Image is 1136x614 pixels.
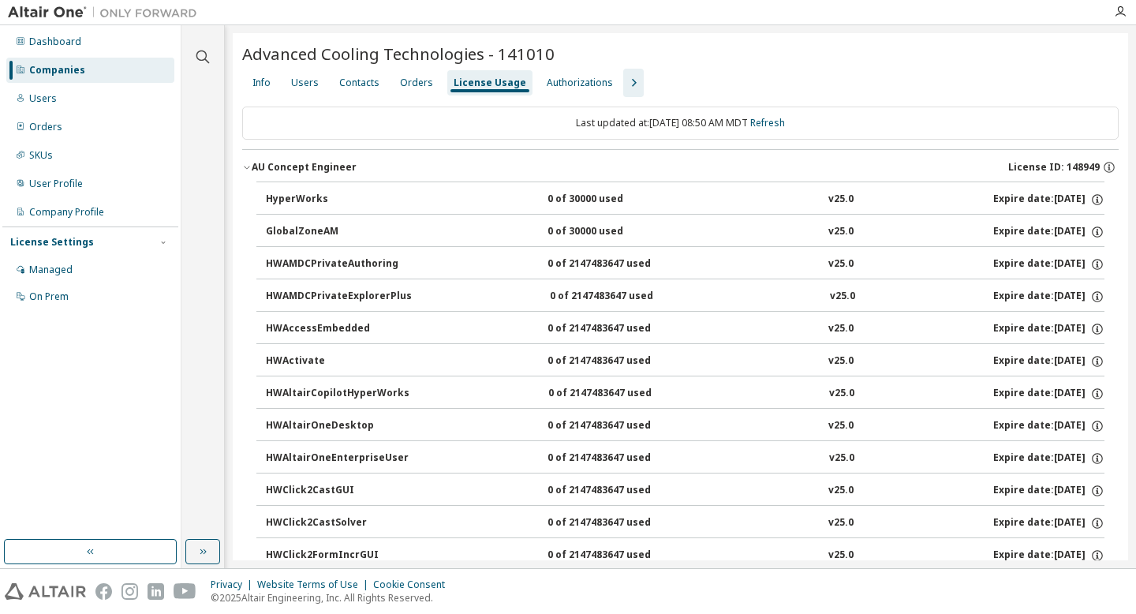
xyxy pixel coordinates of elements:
[547,193,689,207] div: 0 of 30000 used
[829,387,854,401] div: v25.0
[266,409,1104,444] button: HWAltairOneDesktop0 of 2147483647 usedv25.0Expire date:[DATE]
[266,376,1104,411] button: HWAltairCopilotHyperWorks0 of 2147483647 usedv25.0Expire date:[DATE]
[266,290,412,304] div: HWAMDCPrivateExplorerPlus
[548,387,690,401] div: 0 of 2147483647 used
[454,77,526,89] div: License Usage
[266,548,408,563] div: HWClick2FormIncrGUI
[993,354,1104,369] div: Expire date: [DATE]
[1008,161,1100,174] span: License ID: 148949
[550,290,692,304] div: 0 of 2147483647 used
[993,257,1104,271] div: Expire date: [DATE]
[266,474,1104,508] button: HWClick2CastGUI0 of 2147483647 usedv25.0Expire date:[DATE]
[266,312,1104,346] button: HWAccessEmbedded0 of 2147483647 usedv25.0Expire date:[DATE]
[547,548,689,563] div: 0 of 2147483647 used
[828,484,854,498] div: v25.0
[266,247,1104,282] button: HWAMDCPrivateAuthoring0 of 2147483647 usedv25.0Expire date:[DATE]
[993,451,1104,466] div: Expire date: [DATE]
[252,77,271,89] div: Info
[211,591,454,605] p: © 2025 Altair Engineering, Inc. All Rights Reserved.
[400,77,433,89] div: Orders
[266,419,408,433] div: HWAltairOneDesktop
[29,206,104,219] div: Company Profile
[828,354,854,369] div: v25.0
[121,583,138,600] img: instagram.svg
[10,236,94,249] div: License Settings
[29,290,69,303] div: On Prem
[547,451,689,466] div: 0 of 2147483647 used
[266,193,408,207] div: HyperWorks
[8,5,205,21] img: Altair One
[828,419,854,433] div: v25.0
[266,538,1104,573] button: HWClick2FormIncrGUI0 of 2147483647 usedv25.0Expire date:[DATE]
[266,257,408,271] div: HWAMDCPrivateAuthoring
[547,322,689,336] div: 0 of 2147483647 used
[29,64,85,77] div: Companies
[993,419,1104,433] div: Expire date: [DATE]
[29,264,73,276] div: Managed
[339,77,379,89] div: Contacts
[211,578,257,591] div: Privacy
[29,178,83,190] div: User Profile
[993,548,1104,563] div: Expire date: [DATE]
[29,149,53,162] div: SKUs
[373,578,454,591] div: Cookie Consent
[29,121,62,133] div: Orders
[29,92,57,105] div: Users
[830,290,855,304] div: v25.0
[266,441,1104,476] button: HWAltairOneEnterpriseUser0 of 2147483647 usedv25.0Expire date:[DATE]
[993,516,1104,530] div: Expire date: [DATE]
[242,43,555,65] span: Advanced Cooling Technologies - 141010
[993,193,1104,207] div: Expire date: [DATE]
[266,484,408,498] div: HWClick2CastGUI
[547,77,613,89] div: Authorizations
[266,182,1104,217] button: HyperWorks0 of 30000 usedv25.0Expire date:[DATE]
[174,583,196,600] img: youtube.svg
[547,354,689,369] div: 0 of 2147483647 used
[828,516,854,530] div: v25.0
[95,583,112,600] img: facebook.svg
[266,506,1104,541] button: HWClick2CastSolver0 of 2147483647 usedv25.0Expire date:[DATE]
[266,215,1104,249] button: GlobalZoneAM0 of 30000 usedv25.0Expire date:[DATE]
[266,225,408,239] div: GlobalZoneAM
[993,290,1104,304] div: Expire date: [DATE]
[257,578,373,591] div: Website Terms of Use
[148,583,164,600] img: linkedin.svg
[828,548,854,563] div: v25.0
[547,257,689,271] div: 0 of 2147483647 used
[828,322,854,336] div: v25.0
[266,387,409,401] div: HWAltairCopilotHyperWorks
[266,354,408,369] div: HWActivate
[242,107,1119,140] div: Last updated at: [DATE] 08:50 AM MDT
[291,77,319,89] div: Users
[266,279,1104,314] button: HWAMDCPrivateExplorerPlus0 of 2147483647 usedv25.0Expire date:[DATE]
[993,484,1104,498] div: Expire date: [DATE]
[242,150,1119,185] button: AU Concept EngineerLicense ID: 148949
[750,116,785,129] a: Refresh
[266,344,1104,379] button: HWActivate0 of 2147483647 usedv25.0Expire date:[DATE]
[252,161,357,174] div: AU Concept Engineer
[828,193,854,207] div: v25.0
[828,257,854,271] div: v25.0
[547,516,689,530] div: 0 of 2147483647 used
[547,419,689,433] div: 0 of 2147483647 used
[5,583,86,600] img: altair_logo.svg
[266,516,408,530] div: HWClick2CastSolver
[266,451,409,466] div: HWAltairOneEnterpriseUser
[993,322,1104,336] div: Expire date: [DATE]
[547,225,689,239] div: 0 of 30000 used
[266,322,408,336] div: HWAccessEmbedded
[828,225,854,239] div: v25.0
[829,451,854,466] div: v25.0
[547,484,689,498] div: 0 of 2147483647 used
[993,225,1104,239] div: Expire date: [DATE]
[993,387,1104,401] div: Expire date: [DATE]
[29,36,81,48] div: Dashboard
